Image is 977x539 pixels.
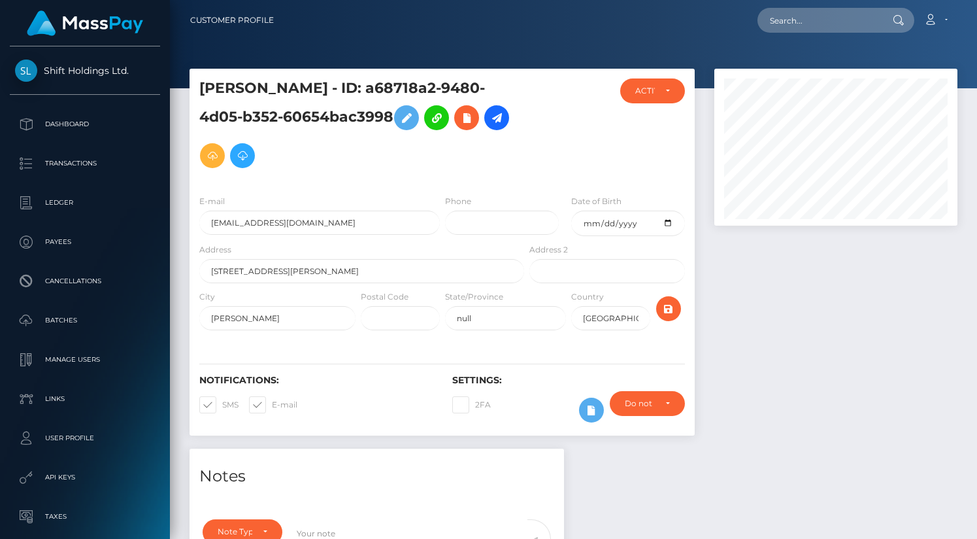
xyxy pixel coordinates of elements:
[10,65,160,77] span: Shift Holdings Ltd.
[15,468,155,487] p: API Keys
[484,105,509,130] a: Initiate Payout
[199,465,554,488] h4: Notes
[571,196,621,207] label: Date of Birth
[620,78,685,103] button: ACTIVE
[625,398,655,409] div: Do not require
[529,244,568,256] label: Address 2
[27,10,143,36] img: MassPay Logo
[15,507,155,527] p: Taxes
[199,375,433,386] h6: Notifications:
[757,8,880,33] input: Search...
[199,396,239,413] label: SMS
[10,147,160,180] a: Transactions
[10,343,160,376] a: Manage Users
[15,311,155,330] p: Batches
[199,244,231,256] label: Address
[10,304,160,337] a: Batches
[10,226,160,258] a: Payees
[10,265,160,298] a: Cancellations
[610,391,685,416] button: Do not require
[10,500,160,533] a: Taxes
[218,527,252,537] div: Note Type
[199,196,225,207] label: E-mail
[15,271,155,291] p: Cancellations
[452,396,491,413] label: 2FA
[10,186,160,219] a: Ledger
[15,232,155,252] p: Payees
[452,375,686,386] h6: Settings:
[249,396,297,413] label: E-mail
[199,291,215,303] label: City
[15,389,155,409] p: Links
[199,78,517,175] h5: [PERSON_NAME] - ID: a68718a2-9480-4d05-b352-60654bac3998
[445,291,503,303] label: State/Province
[10,383,160,415] a: Links
[10,461,160,494] a: API Keys
[15,154,155,173] p: Transactions
[15,114,155,134] p: Dashboard
[571,291,604,303] label: Country
[10,422,160,455] a: User Profile
[635,86,655,96] div: ACTIVE
[190,7,274,34] a: Customer Profile
[15,60,37,82] img: Shift Holdings Ltd.
[15,193,155,213] p: Ledger
[445,196,471,207] label: Phone
[15,428,155,448] p: User Profile
[10,108,160,141] a: Dashboard
[15,350,155,370] p: Manage Users
[361,291,408,303] label: Postal Code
